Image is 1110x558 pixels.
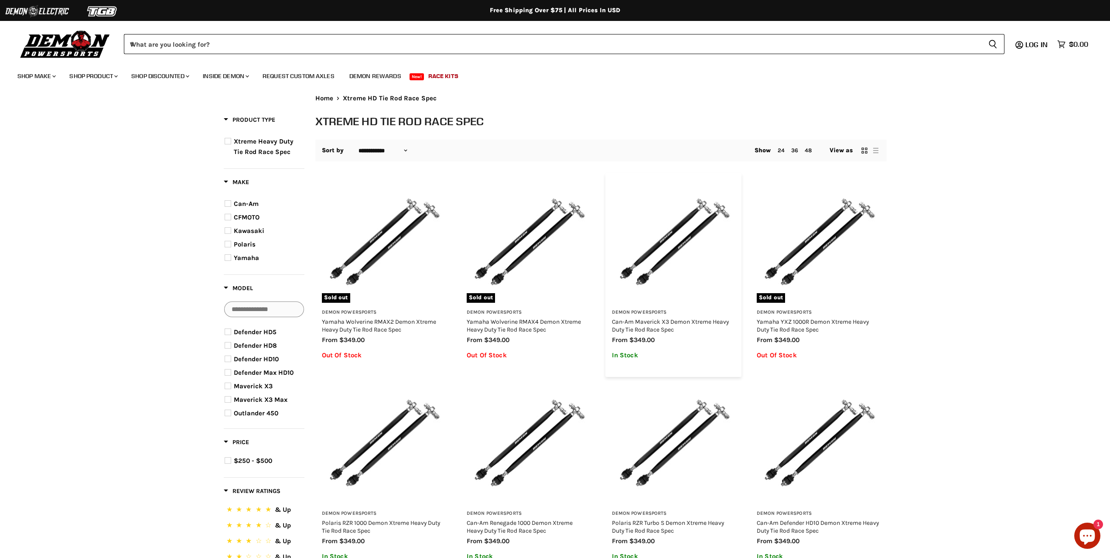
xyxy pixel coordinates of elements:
[612,318,729,333] a: Can-Am Maverick X3 Demon Xtreme Heavy Duty Tie Rod Race Spec
[322,180,445,303] img: Yamaha Wolverine RMAX2 Demon Xtreme Heavy Duty Tie Rod Race Spec
[234,213,260,221] span: CFMOTO
[234,342,277,349] span: Defender HD8
[467,336,482,344] span: from
[234,382,273,390] span: Maverick X3
[774,537,799,545] span: $349.00
[322,381,445,504] a: Polaris RZR 1000 Demon Xtreme Heavy Duty Tie Rod Race Spec
[757,381,880,504] img: Can-Am Defender HD10 Demon Xtreme Heavy Duty Tie Rod Race Spec
[322,537,338,545] span: from
[224,116,275,127] button: Filter by Product Type
[11,67,61,85] a: Shop Make
[234,254,259,262] span: Yamaha
[467,519,573,534] a: Can-Am Renegade 1000 Demon Xtreme Heavy Duty Tie Rod Race Spec
[63,67,123,85] a: Shop Product
[322,519,440,534] a: Polaris RZR 1000 Demon Xtreme Heavy Duty Tie Rod Race Spec
[757,180,880,303] a: Yamaha YXZ 1000R Demon Xtreme Heavy Duty Tie Rod Race SpecSold out
[629,336,655,344] span: $349.00
[612,352,735,359] p: In Stock
[315,114,887,128] h1: Xtreme HD Tie Rod Race Spec
[757,537,772,545] span: from
[224,301,304,317] input: Search Options
[774,336,799,344] span: $349.00
[224,284,253,292] span: Model
[322,293,350,303] span: Sold out
[234,355,279,363] span: Defender HD10
[410,73,424,80] span: New!
[339,537,365,545] span: $349.00
[225,520,304,533] button: 4 Stars.
[612,336,628,344] span: from
[860,146,869,155] button: grid view
[805,147,812,154] a: 48
[322,336,338,344] span: from
[275,506,291,513] span: & Up
[343,95,437,102] span: Xtreme HD Tie Rod Race Spec
[275,521,291,529] span: & Up
[322,510,445,517] h3: Demon Powersports
[484,336,509,344] span: $349.00
[612,537,628,545] span: from
[467,293,495,303] span: Sold out
[791,147,798,154] a: 36
[755,147,771,154] span: Show
[1025,40,1048,49] span: Log in
[234,457,272,465] span: $250 - $500
[17,28,113,59] img: Demon Powersports
[467,381,590,504] img: Can-Am Renegade 1000 Demon Xtreme Heavy Duty Tie Rod Race Spec
[612,510,735,517] h3: Demon Powersports
[234,396,287,404] span: Maverick X3 Max
[467,318,581,333] a: Yamaha Wolverine RMAX4 Demon Xtreme Heavy Duty Tie Rod Race Spec
[224,438,249,449] button: Filter by Price
[275,537,291,545] span: & Up
[1069,40,1088,48] span: $0.00
[196,67,254,85] a: Inside Demon
[224,178,249,186] span: Make
[484,537,509,545] span: $349.00
[234,409,278,417] span: Outlander 450
[234,240,256,248] span: Polaris
[757,318,869,333] a: Yamaha YXZ 1000R Demon Xtreme Heavy Duty Tie Rod Race Spec
[256,67,341,85] a: Request Custom Axles
[224,487,280,498] button: Filter by Review Ratings
[125,67,195,85] a: Shop Discounted
[234,328,277,336] span: Defender HD5
[225,504,304,517] button: 5 Stars.
[612,519,724,534] a: Polaris RZR Turbo S Demon Xtreme Heavy Duty Tie Rod Race Spec
[1021,41,1053,48] a: Log in
[981,34,1004,54] button: Search
[206,7,904,14] div: Free Shipping Over $75 | All Prices In USD
[11,64,1086,85] ul: Main menu
[343,67,408,85] a: Demon Rewards
[467,352,590,359] p: Out Of Stock
[467,309,590,316] h3: Demon Powersports
[224,116,275,123] span: Product Type
[4,3,70,20] img: Demon Electric Logo 2
[224,487,280,495] span: Review Ratings
[757,336,772,344] span: from
[757,510,880,517] h3: Demon Powersports
[467,180,590,303] img: Yamaha Wolverine RMAX4 Demon Xtreme Heavy Duty Tie Rod Race Spec
[1072,523,1103,551] inbox-online-store-chat: Shopify online store chat
[224,284,253,295] button: Filter by Model
[612,180,735,303] img: Can-Am Maverick X3 Demon Xtreme Heavy Duty Tie Rod Race Spec
[322,147,344,154] label: Sort by
[871,146,880,155] button: list view
[612,381,735,504] img: Polaris RZR Turbo S Demon Xtreme Heavy Duty Tie Rod Race Spec
[1053,38,1093,51] a: $0.00
[315,140,887,161] nav: Collection utilities
[234,369,294,377] span: Defender Max HD10
[830,147,853,154] span: View as
[467,510,590,517] h3: Demon Powersports
[234,227,264,235] span: Kawasaki
[757,309,880,316] h3: Demon Powersports
[467,537,482,545] span: from
[124,34,981,54] input: When autocomplete results are available use up and down arrows to review and enter to select
[422,67,465,85] a: Race Kits
[224,178,249,189] button: Filter by Make
[757,293,785,303] span: Sold out
[629,537,655,545] span: $349.00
